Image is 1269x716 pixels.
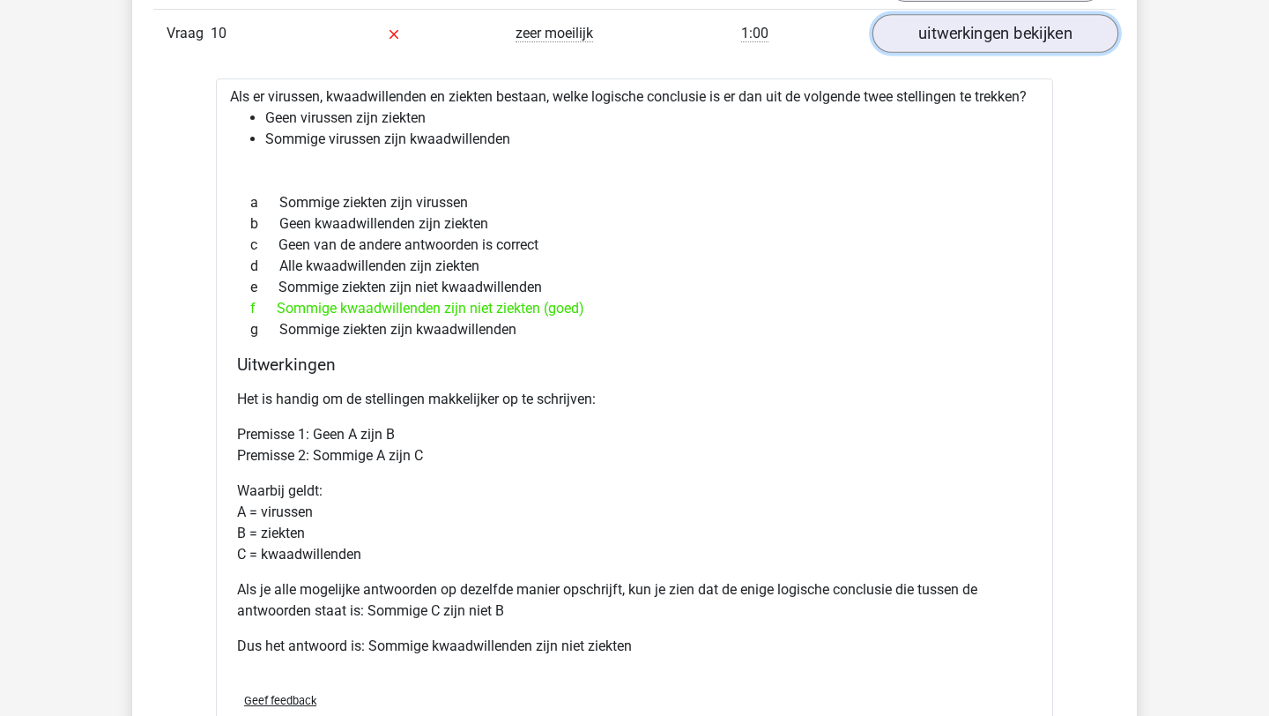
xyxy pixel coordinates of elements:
[237,389,1032,410] p: Het is handig om de stellingen makkelijker op te schrijven:
[250,319,279,340] span: g
[250,256,279,277] span: d
[237,636,1032,657] p: Dus het antwoord is: Sommige kwaadwillenden zijn niet ziekten
[237,424,1032,466] p: Premisse 1: Geen A zijn B Premisse 2: Sommige A zijn C
[265,108,1039,129] li: Geen virussen zijn ziekten
[211,25,226,41] span: 10
[237,192,1032,213] div: Sommige ziekten zijn virussen
[237,256,1032,277] div: Alle kwaadwillenden zijn ziekten
[250,298,277,319] span: f
[741,25,768,42] span: 1:00
[516,25,593,42] span: zeer moeilijk
[872,14,1118,53] a: uitwerkingen bekijken
[237,481,1032,565] p: Waarbij geldt: A = virussen B = ziekten C = kwaadwillenden
[265,129,1039,150] li: Sommige virussen zijn kwaadwillenden
[237,319,1032,340] div: Sommige ziekten zijn kwaadwillenden
[250,192,279,213] span: a
[250,213,279,235] span: b
[237,277,1032,298] div: Sommige ziekten zijn niet kwaadwillenden
[244,694,316,707] span: Geef feedback
[167,23,211,44] span: Vraag
[237,354,1032,375] h4: Uitwerkingen
[237,579,1032,622] p: Als je alle mogelijke antwoorden op dezelfde manier opschrijft, kun je zien dat de enige logische...
[250,235,278,256] span: c
[237,298,1032,319] div: Sommige kwaadwillenden zijn niet ziekten (goed)
[250,277,278,298] span: e
[237,235,1032,256] div: Geen van de andere antwoorden is correct
[237,213,1032,235] div: Geen kwaadwillenden zijn ziekten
